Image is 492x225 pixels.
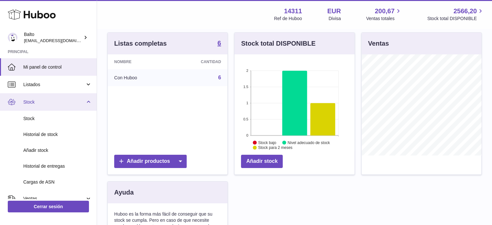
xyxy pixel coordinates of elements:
td: Con Huboo [108,69,170,86]
th: Cantidad [170,54,227,69]
a: Cerrar sesión [8,201,89,212]
h3: Ayuda [114,188,134,197]
span: Historial de stock [23,131,92,138]
text: 1.5 [244,85,248,89]
span: Añadir stock [23,147,92,153]
text: 2 [246,69,248,73]
span: 2566,20 [454,7,477,16]
span: Mi panel de control [23,64,92,70]
a: Añadir stock [241,155,283,168]
a: 6 [217,40,221,48]
text: 1 [246,101,248,105]
span: Ventas totales [366,16,402,22]
span: Stock total DISPONIBLE [427,16,484,22]
span: Stock [23,116,92,122]
div: Balto [24,31,82,44]
span: 200,67 [375,7,395,16]
div: Ref de Huboo [274,16,302,22]
span: Historial de entregas [23,163,92,169]
h3: Ventas [368,39,389,48]
text: Stock para 2 meses [258,145,292,150]
a: 2566,20 Stock total DISPONIBLE [427,7,484,22]
strong: 6 [217,40,221,46]
text: 0.5 [244,117,248,121]
div: Divisa [329,16,341,22]
text: 0 [246,133,248,137]
strong: 14311 [284,7,302,16]
span: Listados [23,82,85,88]
img: ops@balto.fr [8,33,17,42]
span: [EMAIL_ADDRESS][DOMAIN_NAME] [24,38,95,43]
span: Stock [23,99,85,105]
th: Nombre [108,54,170,69]
a: 6 [218,75,221,80]
h3: Listas completas [114,39,167,48]
strong: EUR [327,7,341,16]
text: Nivel adecuado de stock [288,141,330,145]
a: Añadir productos [114,155,187,168]
span: Ventas [23,196,85,202]
span: Cargas de ASN [23,179,92,185]
a: 200,67 Ventas totales [366,7,402,22]
h3: Stock total DISPONIBLE [241,39,315,48]
text: Stock bajo [258,141,276,145]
